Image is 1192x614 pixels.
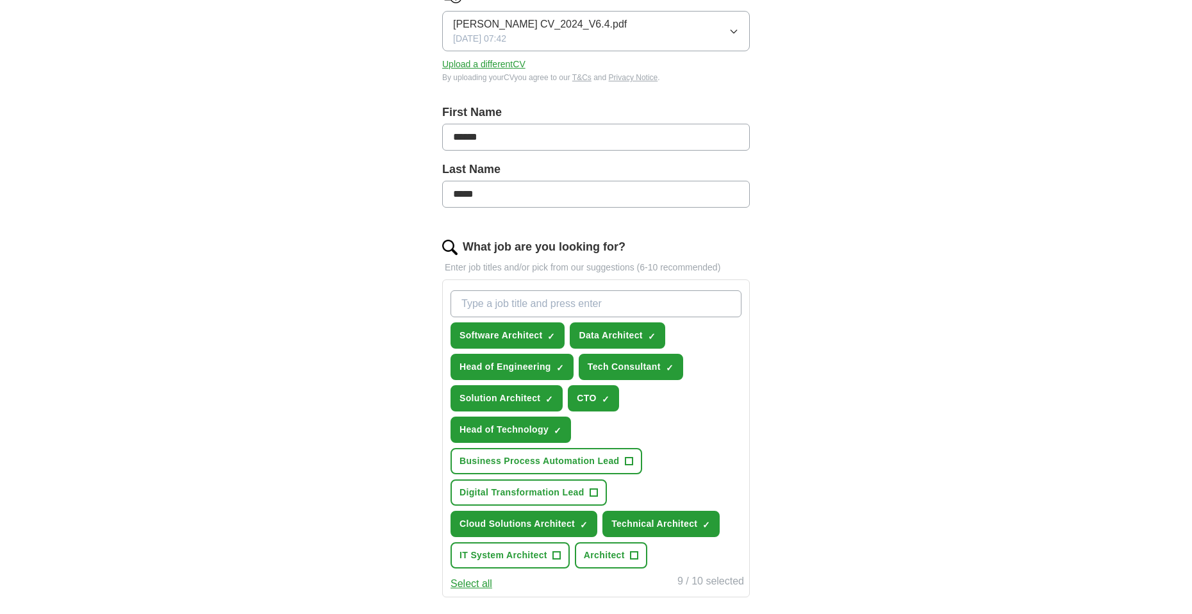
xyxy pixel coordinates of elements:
span: Data Architect [579,329,642,342]
span: ✓ [556,363,564,373]
button: Software Architect✓ [451,322,565,349]
button: Cloud Solutions Architect✓ [451,511,597,537]
button: Technical Architect✓ [602,511,720,537]
input: Type a job title and press enter [451,290,741,317]
span: Business Process Automation Lead [459,454,620,468]
button: Architect [575,542,647,568]
label: Last Name [442,161,750,178]
span: ✓ [545,394,553,404]
div: 9 / 10 selected [677,574,744,592]
a: T&Cs [572,73,592,82]
span: ✓ [702,520,710,530]
img: search.png [442,240,458,255]
span: CTO [577,392,596,405]
span: ✓ [666,363,674,373]
span: ✓ [554,426,561,436]
span: Technical Architect [611,517,697,531]
label: What job are you looking for? [463,238,625,256]
span: Tech Consultant [588,360,661,374]
button: CTO✓ [568,385,618,411]
button: Head of Technology✓ [451,417,571,443]
button: Tech Consultant✓ [579,354,683,380]
button: Upload a differentCV [442,58,526,71]
label: First Name [442,104,750,121]
span: Solution Architect [459,392,540,405]
span: Software Architect [459,329,542,342]
button: Head of Engineering✓ [451,354,574,380]
span: IT System Architect [459,549,547,562]
span: [DATE] 07:42 [453,32,506,46]
button: Digital Transformation Lead [451,479,607,506]
button: IT System Architect [451,542,570,568]
button: Select all [451,576,492,592]
button: [PERSON_NAME] CV_2024_V6.4.pdf[DATE] 07:42 [442,11,750,51]
span: ✓ [547,331,555,342]
span: ✓ [602,394,609,404]
a: Privacy Notice [609,73,658,82]
button: Solution Architect✓ [451,385,563,411]
span: Cloud Solutions Architect [459,517,575,531]
button: Data Architect✓ [570,322,665,349]
span: Head of Technology [459,423,549,436]
p: Enter job titles and/or pick from our suggestions (6-10 recommended) [442,261,750,274]
span: Architect [584,549,625,562]
button: Business Process Automation Lead [451,448,642,474]
div: By uploading your CV you agree to our and . [442,72,750,83]
span: Digital Transformation Lead [459,486,584,499]
span: ✓ [580,520,588,530]
span: ✓ [648,331,656,342]
span: [PERSON_NAME] CV_2024_V6.4.pdf [453,17,627,32]
span: Head of Engineering [459,360,551,374]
